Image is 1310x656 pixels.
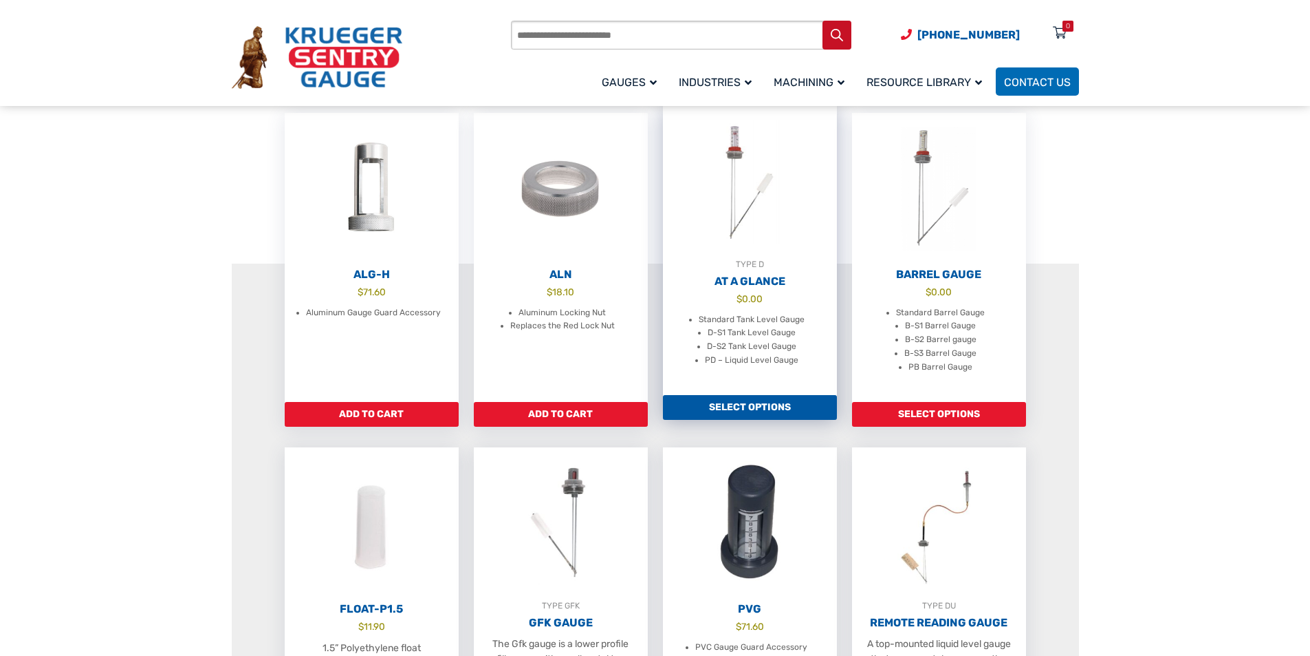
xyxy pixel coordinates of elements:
[474,616,648,630] h2: GFK Gauge
[679,76,752,89] span: Industries
[663,395,837,420] a: Add to cart: “At A Glance”
[926,286,931,297] span: $
[708,326,796,340] li: D-S1 Tank Level Gauge
[285,268,459,282] h2: ALG-H
[996,67,1079,96] a: Contact Us
[306,306,441,320] li: Aluminum Gauge Guard Accessory
[695,641,807,655] li: PVC Gauge Guard Accessory
[358,621,385,632] bdi: 11.90
[905,333,976,347] li: B-S2 Barrel gauge
[547,286,552,297] span: $
[858,65,996,98] a: Resource Library
[474,447,648,599] img: GFK Gauge
[602,76,657,89] span: Gauges
[908,361,972,374] li: PB Barrel Gauge
[358,286,386,297] bdi: 71.60
[593,65,670,98] a: Gauges
[474,113,648,264] img: ALN
[736,293,763,304] bdi: 0.00
[905,319,976,333] li: B-S1 Barrel Gauge
[852,616,1026,630] h2: Remote Reading Gauge
[774,76,844,89] span: Machining
[358,621,364,632] span: $
[663,106,837,257] img: At A Glance
[474,402,648,427] a: Add to cart: “ALN”
[707,340,796,354] li: D-S2 Tank Level Gauge
[663,602,837,616] h2: PVG
[285,402,459,427] a: Add to cart: “ALG-H”
[926,286,952,297] bdi: 0.00
[670,65,765,98] a: Industries
[852,268,1026,282] h2: Barrel Gauge
[765,65,858,98] a: Machining
[232,26,402,89] img: Krueger Sentry Gauge
[736,621,741,632] span: $
[547,286,574,297] bdi: 18.10
[736,621,764,632] bdi: 71.60
[852,599,1026,613] div: TYPE DU
[358,286,363,297] span: $
[663,106,837,395] a: TYPE DAt A Glance $0.00 Standard Tank Level Gauge D-S1 Tank Level Gauge D-S2 Tank Level Gauge PD ...
[866,76,982,89] span: Resource Library
[663,447,837,599] img: PVG
[852,113,1026,402] a: Barrel Gauge $0.00 Standard Barrel Gauge B-S1 Barrel Gauge B-S2 Barrel gauge B-S3 Barrel Gauge PB...
[852,113,1026,264] img: Barrel Gauge
[474,268,648,282] h2: ALN
[901,26,1020,43] a: Phone Number (920) 434-8860
[285,113,459,402] a: ALG-H $71.60 Aluminum Gauge Guard Accessory
[1004,76,1071,89] span: Contact Us
[285,113,459,264] img: ALG-OF
[904,347,976,361] li: B-S3 Barrel Gauge
[852,402,1026,427] a: Add to cart: “Barrel Gauge”
[510,319,615,333] li: Replaces the Red Lock Nut
[705,354,798,368] li: PD – Liquid Level Gauge
[474,599,648,613] div: TYPE GFK
[663,257,837,271] div: TYPE D
[474,113,648,402] a: ALN $18.10 Aluminum Locking Nut Replaces the Red Lock Nut
[518,306,606,320] li: Aluminum Locking Nut
[663,275,837,288] h2: At A Glance
[1066,21,1070,32] div: 0
[699,313,805,327] li: Standard Tank Level Gauge
[285,602,459,616] h2: Float-P1.5
[917,28,1020,41] span: [PHONE_NUMBER]
[736,293,742,304] span: $
[285,447,459,599] img: Float-P1.5
[852,447,1026,599] img: Remote Reading Gauge
[896,306,985,320] li: Standard Barrel Gauge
